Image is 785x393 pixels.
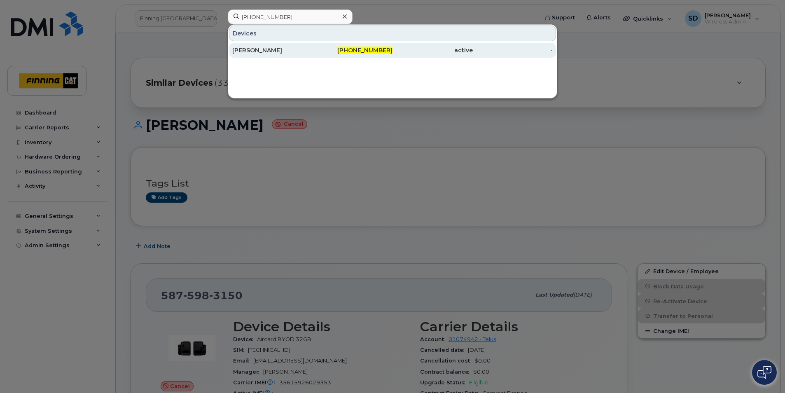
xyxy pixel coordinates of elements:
[757,366,771,379] img: Open chat
[229,26,556,41] div: Devices
[232,46,313,54] div: [PERSON_NAME]
[473,46,553,54] div: -
[337,47,392,54] span: [PHONE_NUMBER]
[392,46,473,54] div: active
[229,43,556,58] a: [PERSON_NAME][PHONE_NUMBER]active-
